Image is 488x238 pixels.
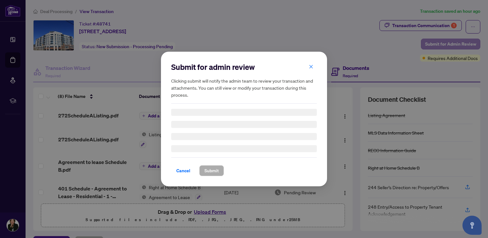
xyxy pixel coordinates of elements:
button: Open asap [462,216,482,235]
button: Submit [199,165,224,176]
button: Cancel [171,165,195,176]
span: Cancel [176,166,190,176]
h5: Clicking submit will notify the admin team to review your transaction and attachments. You can st... [171,77,317,98]
h2: Submit for admin review [171,62,317,72]
span: close [309,64,313,69]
